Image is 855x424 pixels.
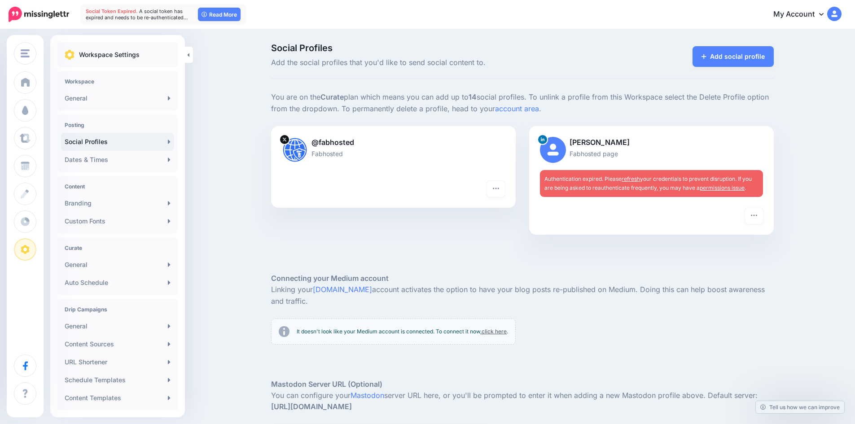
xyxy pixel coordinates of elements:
a: Social Profiles [61,133,174,151]
img: user_default_image.png [540,137,566,163]
a: Mastodon [351,391,384,400]
h4: Drip Campaigns [65,306,171,313]
a: account area [495,104,539,113]
p: It doesn't look like your Medium account is connected. To connect it now, . [297,327,508,336]
p: Fabhosted [282,149,505,159]
a: permissions issue [700,184,745,191]
p: Linking your account activates the option to have your blog posts re-published on Medium. Doing t... [271,284,774,307]
h5: Connecting your Medium account [271,273,774,284]
p: Fabhosted page [540,149,763,159]
a: refresh [622,175,640,182]
span: Social Token Expired. [86,8,138,14]
p: Workspace Settings [79,49,140,60]
p: [PERSON_NAME] [540,137,763,149]
h4: Content [65,183,171,190]
p: You are on the plan which means you can add up to social profiles. To unlink a profile from this ... [271,92,774,115]
h4: Curate [65,245,171,251]
a: URL Shortener [61,353,174,371]
img: Missinglettr [9,7,69,22]
a: General [61,89,174,107]
p: You can configure your server URL here, or you'll be prompted to enter it when adding a new Masto... [271,390,774,413]
h4: Posting [65,122,171,128]
a: Schedule Templates [61,371,174,389]
span: Add the social profiles that you'd like to send social content to. [271,57,602,69]
a: Content Templates [61,389,174,407]
a: Tell us how we can improve [756,401,844,413]
h5: Mastodon Server URL (Optional) [271,379,774,390]
a: Dates & Times [61,151,174,169]
a: Branding [61,194,174,212]
img: menu.png [21,49,30,57]
span: Authentication expired. Please your credentials to prevent disruption. If you are being asked to ... [544,175,752,191]
img: zFS6ns-C-68298.jpg [282,137,308,163]
a: General [61,256,174,274]
p: @fabhosted [282,137,505,149]
a: My Account [764,4,842,26]
img: settings.png [65,50,75,60]
h4: Workspace [65,78,171,85]
strong: [URL][DOMAIN_NAME] [271,402,352,411]
a: [DOMAIN_NAME] [313,285,372,294]
img: info-circle-grey.png [279,326,289,337]
b: Curate [320,92,344,101]
b: 14 [469,92,477,101]
a: General [61,317,174,335]
span: A social token has expired and needs to be re-authenticated… [86,8,188,21]
a: Auto Schedule [61,274,174,292]
a: Content Sources [61,335,174,353]
span: Social Profiles [271,44,602,52]
a: Add social profile [693,46,774,67]
a: click here [482,328,507,335]
a: Read More [198,8,241,21]
a: Custom Fonts [61,212,174,230]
